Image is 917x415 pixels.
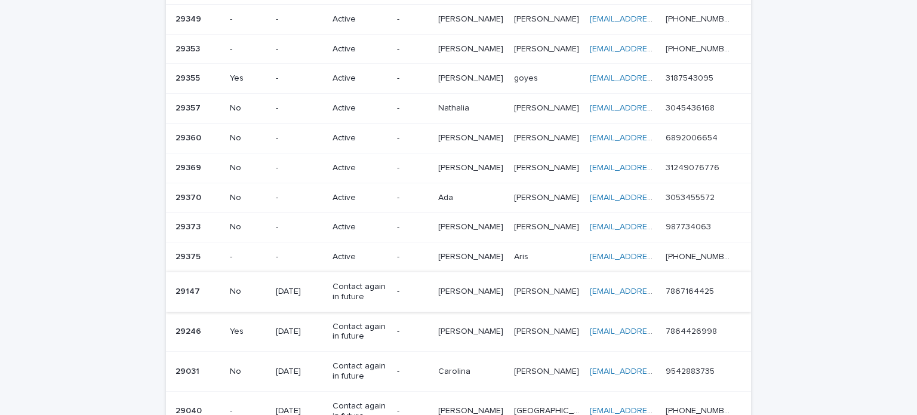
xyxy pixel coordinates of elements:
p: No [230,163,266,173]
p: No [230,133,266,143]
p: No [230,193,266,203]
p: [PHONE_NUMBER] [666,42,734,54]
tr: 2936029360 No-Active-[PERSON_NAME][PERSON_NAME] [PERSON_NAME][PERSON_NAME] [EMAIL_ADDRESS][DOMAIN... [166,123,751,153]
p: 29353 [176,42,202,54]
tr: 2935529355 Yes-Active-[PERSON_NAME][PERSON_NAME] goyesgoyes [EMAIL_ADDRESS][DOMAIN_NAME] 31875430... [166,64,751,94]
p: - [230,252,266,262]
tr: 2937529375 --Active-[PERSON_NAME][PERSON_NAME] ArisAris [EMAIL_ADDRESS][DOMAIN_NAME] [PHONE_NUMBE... [166,242,751,272]
p: - [397,327,429,337]
p: Active [333,103,387,113]
tr: 2937329373 No-Active-[PERSON_NAME][PERSON_NAME] [PERSON_NAME][PERSON_NAME] [EMAIL_ADDRESS][DOMAIN... [166,213,751,242]
a: [EMAIL_ADDRESS][PERSON_NAME][DOMAIN_NAME] [590,193,790,202]
a: [EMAIL_ADDRESS][DOMAIN_NAME] [590,104,725,112]
p: - [276,163,323,173]
p: [DATE] [276,327,323,337]
p: 9542883735 [666,364,717,377]
p: 29375 [176,250,203,262]
p: 987734063 [666,220,713,232]
p: Active [333,73,387,84]
p: - [397,287,429,297]
tr: 2936929369 No-Active-[PERSON_NAME][PERSON_NAME] [PERSON_NAME][PERSON_NAME] [EMAIL_ADDRESS][DOMAIN... [166,153,751,183]
p: Active [333,193,387,203]
p: - [276,103,323,113]
p: Active [333,163,387,173]
p: 29369 [176,161,204,173]
p: [DATE] [276,367,323,377]
p: [PERSON_NAME] [514,131,581,143]
a: [EMAIL_ADDRESS][DOMAIN_NAME] [590,45,725,53]
p: No [230,222,266,232]
p: [PHONE_NUMBER] [666,250,734,262]
p: [PERSON_NAME] [514,364,581,377]
p: - [397,133,429,143]
p: 29370 [176,190,204,203]
a: [EMAIL_ADDRESS][DOMAIN_NAME] [590,74,725,82]
tr: 2914729147 No[DATE]Contact again in future-[PERSON_NAME][PERSON_NAME] [PERSON_NAME][PERSON_NAME] ... [166,272,751,312]
p: No [230,367,266,377]
p: 6892006654 [666,131,720,143]
tr: 2935329353 --Active-[PERSON_NAME][PERSON_NAME] [PERSON_NAME][PERSON_NAME] [EMAIL_ADDRESS][DOMAIN_... [166,34,751,64]
p: Yes [230,73,266,84]
p: [PERSON_NAME] [438,250,506,262]
p: 29349 [176,12,204,24]
p: [PERSON_NAME] [438,324,506,337]
p: [PERSON_NAME] [438,131,506,143]
p: Yes [230,327,266,337]
p: - [397,44,429,54]
tr: 2935729357 No-Active-NathaliaNathalia [PERSON_NAME][PERSON_NAME] [EMAIL_ADDRESS][DOMAIN_NAME] 304... [166,94,751,124]
p: [PERSON_NAME] [438,220,506,232]
p: Ada [438,190,456,203]
p: [PERSON_NAME] [438,284,506,297]
p: - [276,14,323,24]
p: Contact again in future [333,361,387,382]
p: [PHONE_NUMBER] [666,12,734,24]
p: - [397,252,429,262]
p: [PERSON_NAME] [514,324,581,337]
tr: 2903129031 No[DATE]Contact again in future-CarolinaCarolina [PERSON_NAME][PERSON_NAME] [EMAIL_ADD... [166,352,751,392]
p: - [230,14,266,24]
p: - [397,163,429,173]
p: [PERSON_NAME] [438,161,506,173]
p: - [397,367,429,377]
p: - [230,44,266,54]
p: No [230,103,266,113]
p: - [276,193,323,203]
p: 29031 [176,364,202,377]
p: [PERSON_NAME] [438,71,506,84]
p: Nathalia [438,101,472,113]
tr: 2934929349 --Active-[PERSON_NAME][PERSON_NAME] [PERSON_NAME][PERSON_NAME] [EMAIL_ADDRESS][DOMAIN_... [166,4,751,34]
p: Active [333,222,387,232]
a: [EMAIL_ADDRESS][DOMAIN_NAME] [590,164,725,172]
a: [EMAIL_ADDRESS][DOMAIN_NAME] [590,327,725,336]
p: 29373 [176,220,203,232]
p: - [276,133,323,143]
tr: 2924629246 Yes[DATE]Contact again in future-[PERSON_NAME][PERSON_NAME] [PERSON_NAME][PERSON_NAME]... [166,312,751,352]
a: [EMAIL_ADDRESS][DOMAIN_NAME] [590,407,725,415]
a: [EMAIL_ADDRESS][DOMAIN_NAME] [590,253,725,261]
p: No [230,287,266,297]
p: Active [333,14,387,24]
tr: 2937029370 No-Active-AdaAda [PERSON_NAME][PERSON_NAME] [EMAIL_ADDRESS][PERSON_NAME][DOMAIN_NAME] ... [166,183,751,213]
p: - [276,252,323,262]
p: - [276,44,323,54]
p: Carolina [438,364,473,377]
p: [PERSON_NAME] [514,12,581,24]
p: 3053455572 [666,190,717,203]
p: 29357 [176,101,203,113]
p: [PERSON_NAME] [514,284,581,297]
p: 29355 [176,71,202,84]
p: 31249076776 [666,161,722,173]
p: - [276,222,323,232]
a: [EMAIL_ADDRESS][DOMAIN_NAME] [590,15,725,23]
p: 29360 [176,131,204,143]
p: - [397,222,429,232]
p: Active [333,252,387,262]
p: 29147 [176,284,202,297]
p: - [397,193,429,203]
p: [DATE] [276,287,323,297]
a: [EMAIL_ADDRESS][DOMAIN_NAME] [590,287,725,296]
p: [PERSON_NAME] [514,220,581,232]
p: [PERSON_NAME] [514,101,581,113]
p: goyes [514,71,540,84]
p: 3045436168 [666,101,717,113]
